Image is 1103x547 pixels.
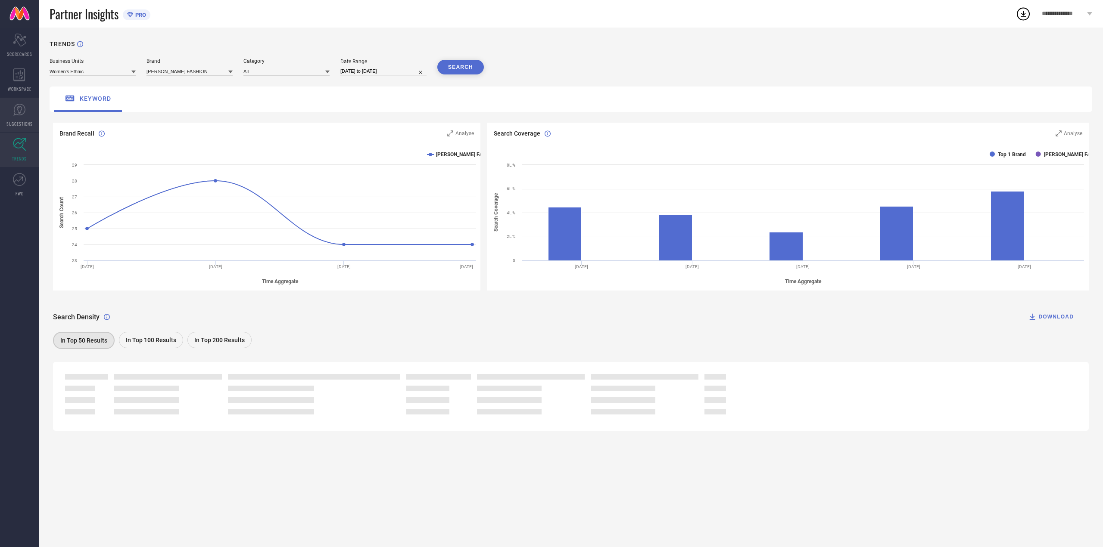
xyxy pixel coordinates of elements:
[72,242,77,247] text: 24
[50,58,136,64] div: Business Units
[53,313,100,321] span: Search Density
[50,5,118,23] span: Partner Insights
[340,67,427,76] input: Select date range
[6,121,33,127] span: SUGGESTIONS
[16,190,24,197] span: FWD
[59,197,65,228] tspan: Search Count
[685,264,699,269] text: [DATE]
[447,130,453,136] svg: Zoom
[796,264,810,269] text: [DATE]
[494,130,540,137] span: Search Coverage
[72,163,77,167] text: 29
[50,40,75,47] h1: TRENDS
[575,264,589,269] text: [DATE]
[998,151,1026,158] text: Top 1 Brand
[72,210,77,215] text: 26
[60,337,107,344] span: In Top 50 Results
[455,130,474,136] span: Analyse
[59,130,94,137] span: Brand Recall
[513,258,515,263] text: 0
[80,95,111,102] span: keyword
[1018,264,1031,269] text: [DATE]
[81,264,94,269] text: [DATE]
[437,60,484,74] button: SEARCH
[1017,308,1084,325] button: DOWNLOAD
[146,58,233,64] div: Brand
[1064,130,1082,136] span: Analyse
[133,12,146,18] span: PRO
[262,278,299,284] tspan: Time Aggregate
[1016,6,1031,22] div: Open download list
[1028,312,1074,321] div: DOWNLOAD
[12,155,27,162] span: TRENDS
[493,193,499,232] tspan: Search Coverage
[8,86,31,92] span: WORKSPACE
[507,186,515,191] text: 6L %
[460,264,473,269] text: [DATE]
[194,337,245,343] span: In Top 200 Results
[507,234,515,239] text: 2L %
[209,264,222,269] text: [DATE]
[126,337,176,343] span: In Top 100 Results
[436,151,498,158] text: [PERSON_NAME] FASHION
[72,258,77,263] text: 23
[72,195,77,199] text: 27
[340,59,427,65] div: Date Range
[1056,130,1062,136] svg: Zoom
[243,58,330,64] div: Category
[337,264,351,269] text: [DATE]
[72,226,77,231] text: 25
[507,210,515,215] text: 4L %
[907,264,920,269] text: [DATE]
[785,278,822,284] tspan: Time Aggregate
[507,163,515,167] text: 8L %
[7,51,32,57] span: SCORECARDS
[72,179,77,183] text: 28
